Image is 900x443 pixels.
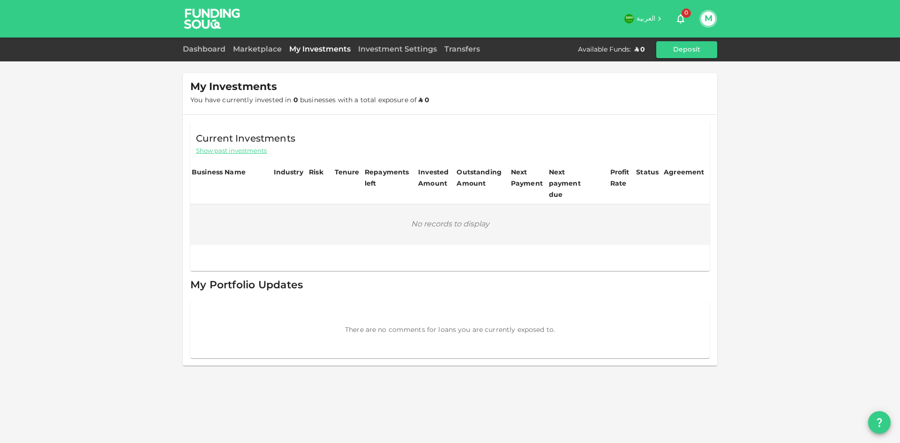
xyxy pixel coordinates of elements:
[191,205,709,244] div: No records to display
[229,46,285,53] a: Marketplace
[196,132,295,147] span: Current Investments
[637,15,655,22] span: العربية
[664,167,704,178] div: Agreement
[578,45,631,54] div: Available Funds :
[365,167,412,189] div: Repayments left
[183,46,229,53] a: Dashboard
[309,167,323,178] div: Risk
[190,81,277,94] span: My Investments
[701,12,715,26] button: M
[345,327,555,333] span: There are no comments for loans you are currently exposed to.
[549,167,596,201] div: Next payment due
[624,14,634,23] img: flag-sa.b9a346574cdc8950dd34b50780441f57.svg
[335,167,360,178] div: Tenure
[457,167,503,189] div: Outstanding Amount
[511,167,546,189] div: Next Payment
[192,167,246,178] div: Business Name
[196,147,267,156] span: Show past investments
[190,97,429,104] span: You have currently invested in businesses with a total exposure of
[419,97,429,104] strong: ʢ 0
[635,45,645,54] div: ʢ 0
[441,46,484,53] a: Transfers
[418,167,454,189] div: Invested Amount
[293,97,298,104] strong: 0
[190,280,303,291] span: My Portfolio Updates
[671,9,690,28] button: 0
[682,8,691,18] span: 0
[274,167,303,178] div: Industry
[354,46,441,53] a: Investment Settings
[285,46,354,53] a: My Investments
[610,167,634,189] div: Profit Rate
[636,167,659,178] div: Status
[656,41,717,58] button: Deposit
[868,411,891,434] button: question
